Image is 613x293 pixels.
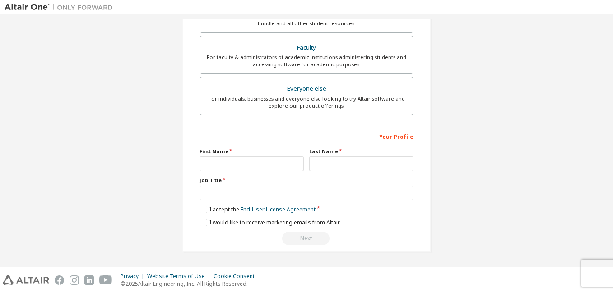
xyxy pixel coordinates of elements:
img: Altair One [5,3,117,12]
div: For faculty & administrators of academic institutions administering students and accessing softwa... [205,54,408,68]
div: For individuals, businesses and everyone else looking to try Altair software and explore our prod... [205,95,408,110]
img: youtube.svg [99,275,112,285]
div: Faculty [205,41,408,54]
div: Privacy [121,273,147,280]
label: I would like to receive marketing emails from Altair [200,219,340,226]
img: instagram.svg [70,275,79,285]
label: I accept the [200,206,316,213]
div: Your Profile [200,129,413,143]
img: linkedin.svg [84,275,94,285]
div: Read and acccept EULA to continue [200,232,413,245]
div: For currently enrolled students looking to access the free Altair Student Edition bundle and all ... [205,13,408,27]
label: Last Name [309,148,413,155]
label: Job Title [200,177,413,184]
label: First Name [200,148,304,155]
img: facebook.svg [55,275,64,285]
div: Cookie Consent [214,273,260,280]
img: altair_logo.svg [3,275,49,285]
div: Website Terms of Use [147,273,214,280]
div: Everyone else [205,82,408,95]
p: © 2025 Altair Engineering, Inc. All Rights Reserved. [121,280,260,288]
a: End-User License Agreement [241,206,316,213]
